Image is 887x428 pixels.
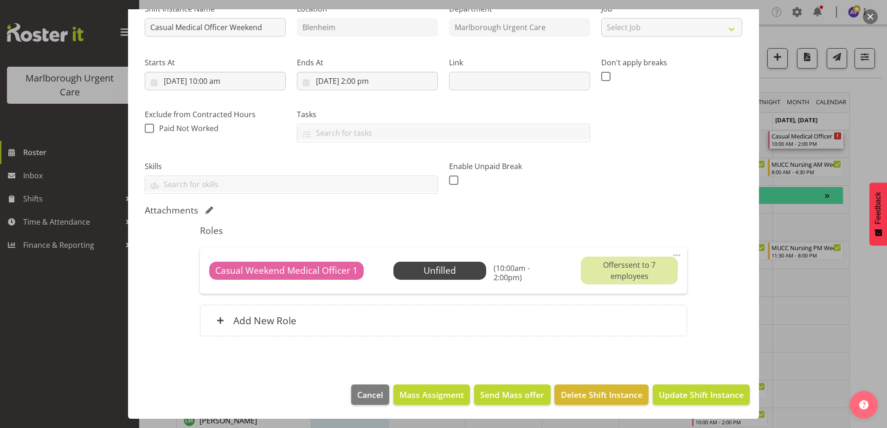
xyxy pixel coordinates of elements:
label: Skills [145,161,438,172]
span: Mass Assigment [399,389,464,401]
img: help-xxl-2.png [859,400,868,409]
button: Send Mass offer [474,384,550,405]
span: Paid Not Worked [159,123,219,133]
h5: Attachments [145,205,198,216]
button: Update Shift Instance [653,384,750,405]
input: Click to select... [145,72,286,90]
label: Ends At [297,57,438,68]
span: Feedback [874,192,882,224]
input: Search for skills [145,177,437,192]
label: Enable Unpaid Break [449,161,590,172]
span: Update Shift Instance [659,389,744,401]
button: Delete Shift Instance [554,384,648,405]
div: sent to 7 employees [581,257,677,284]
label: Don't apply breaks [601,57,742,68]
label: Link [449,57,590,68]
span: Casual Weekend Medical Officer 1 [215,264,358,277]
input: Search for tasks [297,126,590,140]
h6: (10:00am - 2:00pm) [494,264,557,282]
span: Cancel [357,389,383,401]
button: Feedback - Show survey [869,183,887,245]
h5: Roles [200,225,687,236]
input: Click to select... [297,72,438,90]
span: Send Mass offer [480,389,544,401]
input: Shift Instance Name [145,18,286,37]
span: Delete Shift Instance [561,389,643,401]
span: Unfilled [424,264,456,277]
label: Exclude from Contracted Hours [145,109,286,120]
button: Cancel [351,384,389,405]
h6: Add New Role [233,315,296,327]
button: Mass Assigment [393,384,470,405]
span: Offers [603,260,625,270]
label: Starts At [145,57,286,68]
label: Tasks [297,109,590,120]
